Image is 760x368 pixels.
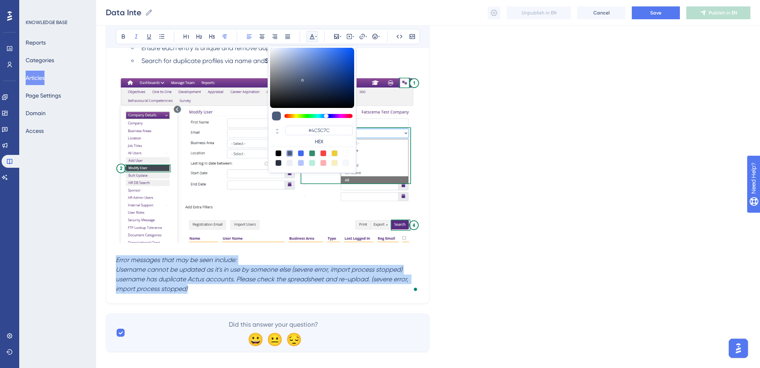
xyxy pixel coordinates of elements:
button: Publish in EN [686,6,750,19]
button: Access [26,124,44,138]
em: Username cannot be updated as it's in use by someone else (severe error, import process stopped) [116,266,402,273]
span: Ensure each entry is unique and remove duplicates before re-uploading. [141,44,351,52]
span: Did this answer your question? [229,320,318,329]
button: Unpublish in EN [507,6,571,19]
span: Unpublish in EN [522,10,556,16]
iframe: UserGuiding AI Assistant Launcher [726,336,750,360]
input: Article Name [106,7,142,18]
span: Publish in EN [709,10,737,16]
label: HEX [285,138,353,145]
button: Domain [26,106,46,120]
button: Articles [26,71,44,85]
div: 😔 [286,333,299,346]
button: Save [632,6,680,19]
button: Categories [26,53,54,67]
em: username has duplicate Actus accounts. Please check the spreadsheet and re-upload. (severe error,... [116,275,410,293]
span: Need Help? [19,2,50,12]
button: Page Settings [26,88,61,103]
div: KNOWLEDGE BASE [26,19,67,26]
strong: Status = All [265,57,298,65]
span: Save [650,10,661,16]
span: Cancel [593,10,610,16]
div: To enrich screen reader interactions, please activate Accessibility in Grammarly extension settings [116,2,419,294]
button: Cancel [577,6,625,19]
button: Reports [26,35,46,50]
div: 😐 [267,333,280,346]
span: Search for duplicate profiles via name and [141,57,265,65]
div: 😀 [248,333,260,346]
em: Error messages that may be seen include: [116,256,237,264]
